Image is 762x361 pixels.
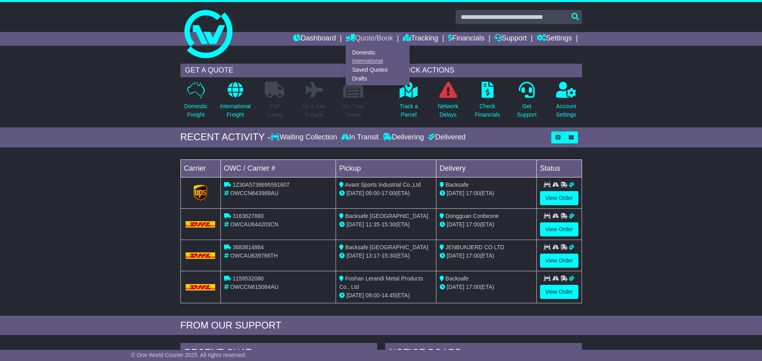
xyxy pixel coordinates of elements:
[232,182,289,188] span: 1Z30A5738695591607
[466,190,480,196] span: 17:00
[339,133,381,142] div: In Transit
[232,213,264,219] span: 3163627880
[540,191,578,205] a: View Order
[339,291,433,300] div: - (ETA)
[346,292,364,298] span: [DATE]
[346,46,410,85] div: Quote/Book
[345,182,421,188] span: Avant Sports Industrial Co.,Ltd
[446,182,469,188] span: Backsafe
[346,57,409,66] a: International
[382,252,396,259] span: 15:30
[220,81,251,123] a: InternationalFreight
[180,64,369,77] div: GET A QUOTE
[366,190,380,196] span: 09:00
[382,221,396,228] span: 15:30
[438,102,458,119] p: Network Delays
[366,292,380,298] span: 09:00
[186,221,216,228] img: DHL.png
[346,66,409,75] a: Saved Quotes
[556,81,577,123] a: AccountSettings
[494,32,527,46] a: Support
[270,133,339,142] div: Waiting Collection
[346,252,364,259] span: [DATE]
[186,284,216,290] img: DHL.png
[339,189,433,198] div: - (ETA)
[186,252,216,259] img: DHL.png
[184,102,207,119] p: Domestic Freight
[220,159,336,177] td: OWC / Carrier #
[440,252,533,260] div: (ETA)
[265,102,285,119] p: Full Loads
[516,81,537,123] a: GetSupport
[346,32,393,46] a: Quote/Book
[446,275,469,282] span: Backsafe
[382,292,396,298] span: 14:45
[345,244,428,250] span: Backsafe [GEOGRAPHIC_DATA]
[232,244,264,250] span: 3683814864
[556,102,576,119] p: Account Settings
[346,48,409,57] a: Domestic
[403,32,438,46] a: Tracking
[293,32,336,46] a: Dashboard
[232,275,264,282] span: 1159532080
[184,81,208,123] a: DomesticFreight
[302,102,326,119] p: Air & Sea Freight
[230,252,278,259] span: OWCAU639766TH
[436,159,536,177] td: Delivery
[343,102,364,119] p: Air / Sea Depot
[400,102,418,119] p: Track a Parcel
[366,221,380,228] span: 11:35
[447,190,464,196] span: [DATE]
[446,244,504,250] span: JENBUNJERD CO LTD
[474,81,500,123] a: CheckFinancials
[447,221,464,228] span: [DATE]
[339,275,423,290] span: Foshan Lerandi Metal Products Co., Ltd
[440,189,533,198] div: (ETA)
[194,185,207,201] img: GetCarrierServiceLogo
[180,320,582,331] div: FROM OUR SUPPORT
[230,284,278,290] span: OWCCN615084AU
[382,190,396,196] span: 17:00
[230,190,278,196] span: OWCCN643988AU
[336,159,436,177] td: Pickup
[131,352,247,358] span: © One World Courier 2025. All rights reserved.
[440,220,533,229] div: (ETA)
[366,252,380,259] span: 13:17
[540,222,578,236] a: View Order
[466,284,480,290] span: 17:00
[517,102,536,119] p: Get Support
[346,221,364,228] span: [DATE]
[446,213,499,219] span: Dongguan Conbeone
[447,252,464,259] span: [DATE]
[540,285,578,299] a: View Order
[381,133,426,142] div: Delivering
[393,64,582,77] div: QUICK ACTIONS
[540,254,578,268] a: View Order
[180,131,271,143] div: RECENT ACTIVITY -
[437,81,458,123] a: NetworkDelays
[448,32,484,46] a: Financials
[466,221,480,228] span: 17:00
[447,284,464,290] span: [DATE]
[537,32,572,46] a: Settings
[345,213,428,219] span: Backsafe [GEOGRAPHIC_DATA]
[475,102,500,119] p: Check Financials
[180,159,220,177] td: Carrier
[230,221,278,228] span: OWCAU644203CN
[399,81,418,123] a: Track aParcel
[426,133,466,142] div: Delivered
[440,283,533,291] div: (ETA)
[346,190,364,196] span: [DATE]
[346,74,409,83] a: Drafts
[220,102,251,119] p: International Freight
[536,159,582,177] td: Status
[339,220,433,229] div: - (ETA)
[466,252,480,259] span: 17:00
[339,252,433,260] div: - (ETA)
